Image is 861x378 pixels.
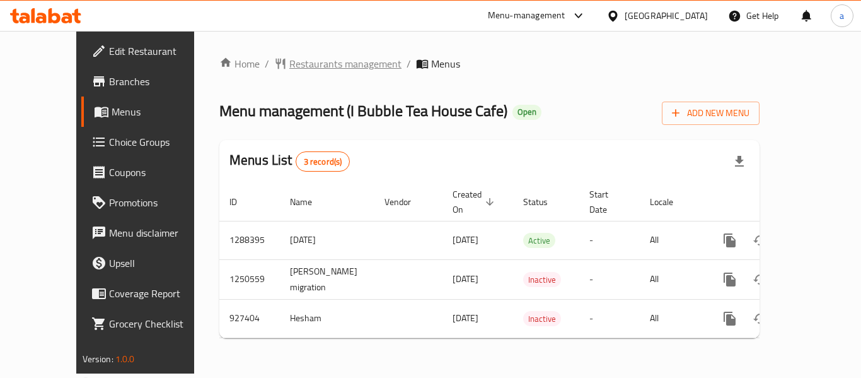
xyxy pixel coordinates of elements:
button: more [715,304,745,334]
span: Menus [431,56,460,71]
span: Status [523,194,564,210]
a: Upsell [81,248,220,278]
span: Inactive [523,312,561,326]
th: Actions [705,183,846,221]
span: Add New Menu [672,105,749,121]
span: Locale [650,194,690,210]
a: Branches [81,66,220,97]
span: Open [512,107,541,117]
span: Branches [109,74,210,89]
span: ID [229,194,253,210]
a: Coupons [81,157,220,187]
span: [DATE] [453,310,478,326]
span: Coverage Report [109,286,210,301]
a: Home [219,56,260,71]
button: Change Status [745,264,775,295]
span: Version: [83,351,113,367]
span: Restaurants management [289,56,402,71]
span: Menu disclaimer [109,225,210,240]
a: Choice Groups [81,127,220,157]
a: Restaurants management [274,56,402,71]
td: All [640,259,705,299]
nav: breadcrumb [219,56,760,71]
td: 927404 [219,299,280,338]
span: 3 record(s) [296,156,350,168]
span: Active [523,233,555,248]
td: - [579,221,640,259]
button: more [715,264,745,295]
span: Start Date [589,187,625,217]
div: Menu-management [488,8,565,23]
span: Name [290,194,328,210]
td: - [579,299,640,338]
td: [PERSON_NAME] migration [280,259,374,299]
td: [DATE] [280,221,374,259]
span: a [840,9,844,23]
a: Edit Restaurant [81,36,220,66]
td: All [640,299,705,338]
span: Choice Groups [109,134,210,150]
span: Edit Restaurant [109,44,210,59]
span: Vendor [384,194,427,210]
span: Menus [112,104,210,119]
table: enhanced table [219,183,846,338]
span: [DATE] [453,232,478,248]
button: Add New Menu [662,102,760,125]
a: Coverage Report [81,278,220,309]
a: Promotions [81,187,220,218]
button: Change Status [745,304,775,334]
div: Export file [724,146,754,177]
span: Inactive [523,273,561,287]
td: - [579,259,640,299]
td: 1250559 [219,259,280,299]
span: 1.0.0 [115,351,135,367]
span: [DATE] [453,271,478,287]
td: Hesham [280,299,374,338]
div: Total records count [296,151,350,172]
td: All [640,221,705,259]
li: / [265,56,269,71]
span: Promotions [109,195,210,210]
h2: Menus List [229,151,350,172]
a: Menu disclaimer [81,218,220,248]
button: more [715,225,745,256]
button: Change Status [745,225,775,256]
span: Menu management ( I Bubble Tea House Cafe ) [219,97,507,125]
span: Upsell [109,256,210,271]
td: 1288395 [219,221,280,259]
span: Grocery Checklist [109,316,210,331]
div: Open [512,105,541,120]
a: Grocery Checklist [81,309,220,339]
span: Coupons [109,165,210,180]
span: Created On [453,187,498,217]
a: Menus [81,97,220,127]
li: / [407,56,411,71]
div: [GEOGRAPHIC_DATA] [625,9,708,23]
